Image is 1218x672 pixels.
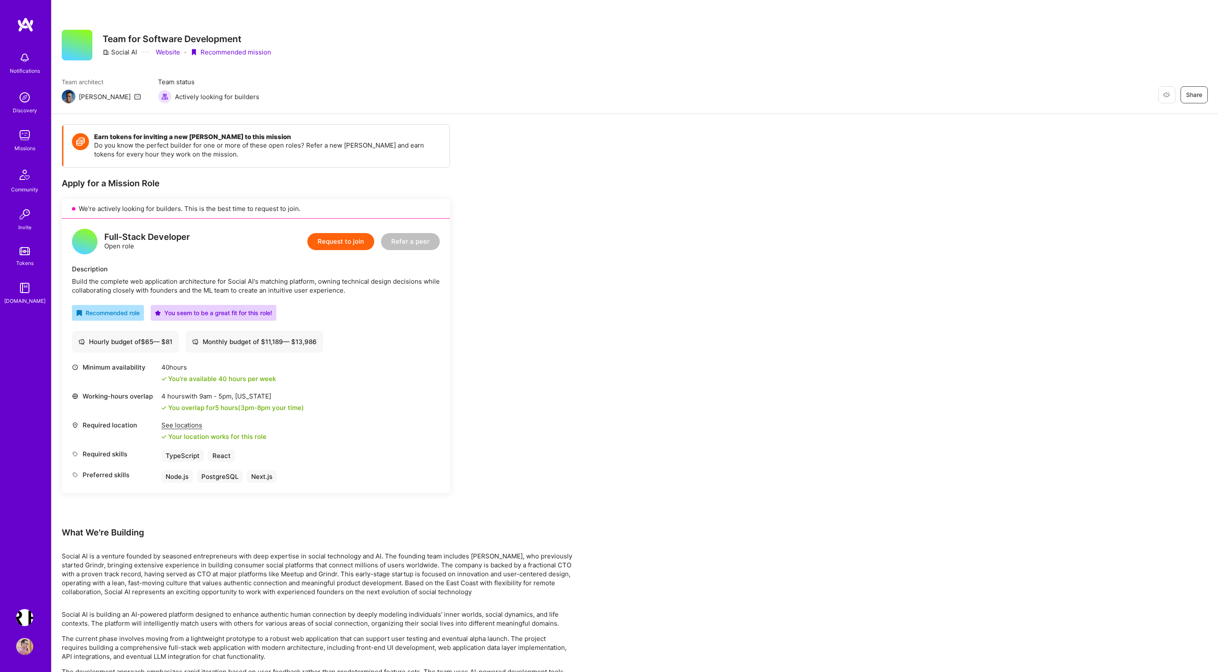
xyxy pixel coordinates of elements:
[72,470,157,479] div: Preferred skills
[72,472,78,478] i: icon Tag
[72,133,89,150] img: Token icon
[381,233,440,250] button: Refer a peer
[72,363,157,372] div: Minimum availability
[197,470,243,483] div: PostgreSQL
[72,277,440,295] div: Build the complete web application architecture for Social AI's matching platform, owning technic...
[134,93,141,100] i: icon Mail
[16,206,33,223] img: Invite
[62,178,450,189] div: Apply for a Mission Role
[16,49,33,66] img: bell
[161,421,267,430] div: See locations
[103,49,109,56] i: icon CompanyGray
[184,48,186,57] div: ·
[16,89,33,106] img: discovery
[161,374,276,383] div: You're available 40 hours per week
[1186,91,1202,99] span: Share
[158,90,172,103] img: Actively looking for builders
[11,185,38,194] div: Community
[13,106,37,115] div: Discovery
[16,609,33,626] img: Terr.ai: Building an Innovative Real Estate Platform
[62,90,75,103] img: Team Architect
[161,450,204,462] div: TypeScript
[14,609,35,626] a: Terr.ai: Building an Innovative Real Estate Platform
[72,421,157,430] div: Required location
[1181,86,1208,103] button: Share
[154,48,180,57] a: Website
[14,144,35,153] div: Missions
[76,310,82,316] i: icon RecommendedBadge
[62,610,573,628] p: Social AI is building an AI-powered platform designed to enhance authentic human connection by de...
[78,339,85,345] i: icon Cash
[190,48,271,57] div: Recommended mission
[168,403,304,412] div: You overlap for 5 hours ( your time)
[72,393,78,399] i: icon World
[62,552,573,596] p: Social AI is a venture founded by seasoned entrepreneurs with deep expertise in social technology...
[94,141,441,159] p: Do you know the perfect builder for one or more of these open roles? Refer a new [PERSON_NAME] an...
[104,233,190,242] div: Full-Stack Developer
[20,247,30,255] img: tokens
[307,233,374,250] button: Request to join
[62,527,573,538] div: What We're Building
[78,337,172,346] div: Hourly budget of $ 65 — $ 81
[72,451,78,457] i: icon Tag
[1163,91,1170,98] i: icon EyeClosed
[103,34,271,44] h3: Team for Software Development
[14,638,35,655] a: User Avatar
[198,392,235,400] span: 9am - 5pm ,
[192,337,317,346] div: Monthly budget of $ 11,189 — $ 13,986
[16,127,33,144] img: teamwork
[161,405,166,410] i: icon Check
[175,92,259,101] span: Actively looking for builders
[72,422,78,428] i: icon Location
[161,432,267,441] div: Your location works for this role
[72,364,78,370] i: icon Clock
[62,77,141,86] span: Team architect
[161,470,193,483] div: Node.js
[161,434,166,439] i: icon Check
[62,634,573,661] p: The current phase involves moving from a lightweight prototype to a robust web application that c...
[241,404,270,412] span: 3pm - 8pm
[72,450,157,458] div: Required skills
[16,259,34,268] div: Tokens
[161,376,166,382] i: icon Check
[158,77,259,86] span: Team status
[10,66,40,75] div: Notifications
[161,392,304,401] div: 4 hours with [US_STATE]
[72,392,157,401] div: Working-hours overlap
[104,233,190,251] div: Open role
[192,339,198,345] i: icon Cash
[94,133,441,141] h4: Earn tokens for inviting a new [PERSON_NAME] to this mission
[18,223,32,232] div: Invite
[103,48,137,57] div: Social AI
[155,310,161,316] i: icon PurpleStar
[72,265,440,273] div: Description
[190,49,197,56] i: icon PurpleRibbon
[17,17,34,32] img: logo
[247,470,277,483] div: Next.js
[16,638,33,655] img: User Avatar
[155,308,272,317] div: You seem to be a great fit for this role!
[16,279,33,296] img: guide book
[161,363,276,372] div: 40 hours
[76,308,140,317] div: Recommended role
[79,92,131,101] div: [PERSON_NAME]
[4,296,46,305] div: [DOMAIN_NAME]
[14,165,35,185] img: Community
[62,199,450,219] div: We’re actively looking for builders. This is the best time to request to join.
[208,450,235,462] div: React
